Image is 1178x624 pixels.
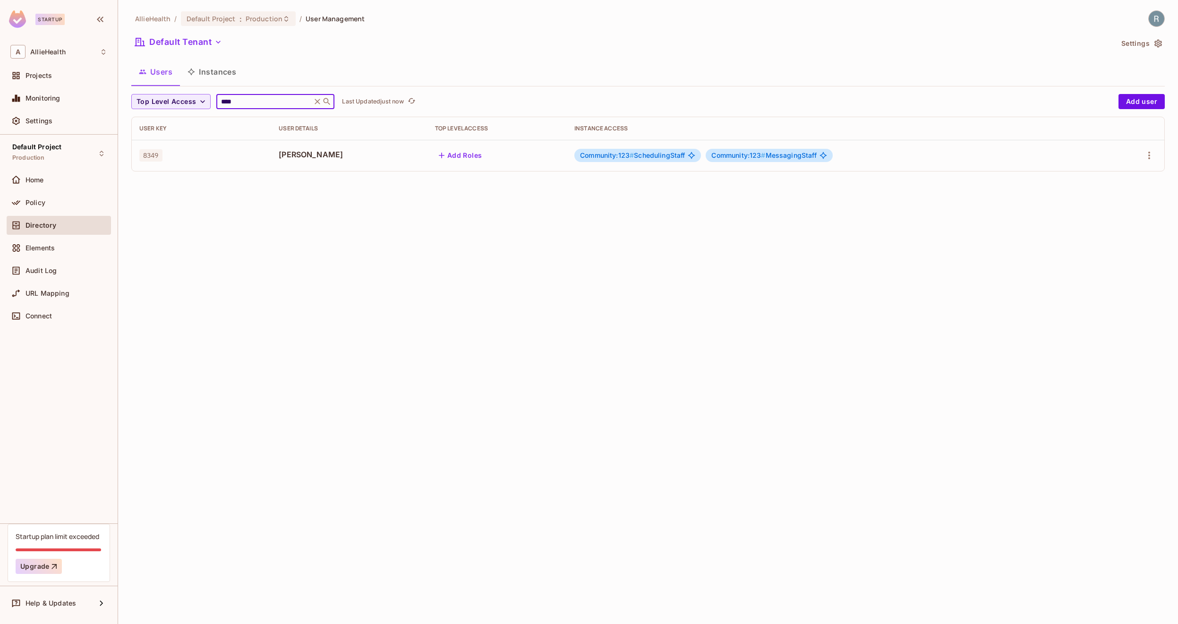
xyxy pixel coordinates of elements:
span: Production [12,154,45,162]
span: Directory [26,222,56,229]
span: [PERSON_NAME] [279,149,420,160]
img: SReyMgAAAABJRU5ErkJggg== [9,10,26,28]
button: Default Tenant [131,34,226,50]
span: URL Mapping [26,290,69,297]
span: the active workspace [135,14,171,23]
span: Audit Log [26,267,57,274]
span: User Management [306,14,365,23]
span: Default Project [187,14,236,23]
button: Add user [1118,94,1165,109]
button: refresh [406,96,417,107]
button: Settings [1118,36,1165,51]
span: Top Level Access [137,96,196,108]
button: Users [131,60,180,84]
span: refresh [408,97,416,106]
div: User Details [279,125,420,132]
li: / [299,14,302,23]
div: Startup [35,14,65,25]
span: SchedulingStaff [580,152,685,159]
span: 8349 [139,149,162,162]
span: Elements [26,244,55,252]
button: Top Level Access [131,94,211,109]
span: Workspace: AllieHealth [30,48,66,56]
button: Instances [180,60,244,84]
div: Top Level Access [435,125,559,132]
span: Policy [26,199,45,206]
img: Rodrigo Mayer [1149,11,1164,26]
span: Monitoring [26,94,60,102]
span: Home [26,176,44,184]
span: MessagingStaff [711,152,816,159]
span: : [239,15,242,23]
p: Last Updated just now [342,98,404,105]
button: Upgrade [16,559,62,574]
span: Community:123 [711,151,765,159]
div: Startup plan limit exceeded [16,532,99,541]
span: A [10,45,26,59]
li: / [174,14,177,23]
span: Community:123 [580,151,634,159]
span: # [761,151,765,159]
span: Projects [26,72,52,79]
span: Click to refresh data [404,96,417,107]
span: Help & Updates [26,599,76,607]
span: Default Project [12,143,61,151]
span: Connect [26,312,52,320]
div: User Key [139,125,264,132]
div: Instance Access [574,125,1097,132]
span: Production [246,14,282,23]
button: Add Roles [435,148,486,163]
span: # [630,151,634,159]
span: Settings [26,117,52,125]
